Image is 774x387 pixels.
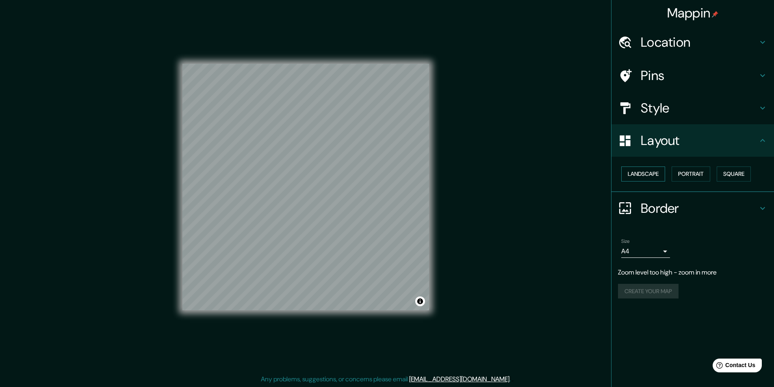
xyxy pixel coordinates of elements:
button: Portrait [672,166,710,182]
p: Zoom level too high - zoom in more [618,268,767,277]
button: Toggle attribution [415,296,425,306]
iframe: Help widget launcher [702,355,765,378]
div: A4 [621,245,670,258]
a: [EMAIL_ADDRESS][DOMAIN_NAME] [409,375,509,383]
canvas: Map [182,64,429,310]
h4: Pins [641,67,758,84]
div: . [512,374,514,384]
button: Landscape [621,166,665,182]
h4: Layout [641,132,758,149]
h4: Style [641,100,758,116]
div: Layout [611,124,774,157]
div: Location [611,26,774,58]
label: Size [621,238,630,244]
button: Square [717,166,751,182]
div: . [511,374,512,384]
h4: Mappin [667,5,719,21]
div: Pins [611,59,774,92]
p: Any problems, suggestions, or concerns please email . [261,374,511,384]
h4: Border [641,200,758,216]
div: Style [611,92,774,124]
h4: Location [641,34,758,50]
img: pin-icon.png [712,11,718,17]
div: Border [611,192,774,225]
